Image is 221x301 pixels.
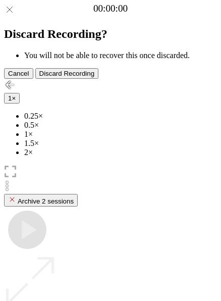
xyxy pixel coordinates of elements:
li: 1× [24,130,217,139]
div: Archive 2 sessions [8,195,74,205]
button: Cancel [4,68,33,79]
li: 0.25× [24,112,217,121]
a: 00:00:00 [93,3,128,14]
button: Discard Recording [35,68,99,79]
button: 1× [4,93,20,104]
span: 1 [8,94,12,102]
li: 1.5× [24,139,217,148]
li: 0.5× [24,121,217,130]
h2: Discard Recording? [4,27,217,41]
button: Archive 2 sessions [4,194,78,207]
li: 2× [24,148,217,157]
li: You will not be able to recover this once discarded. [24,51,217,60]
